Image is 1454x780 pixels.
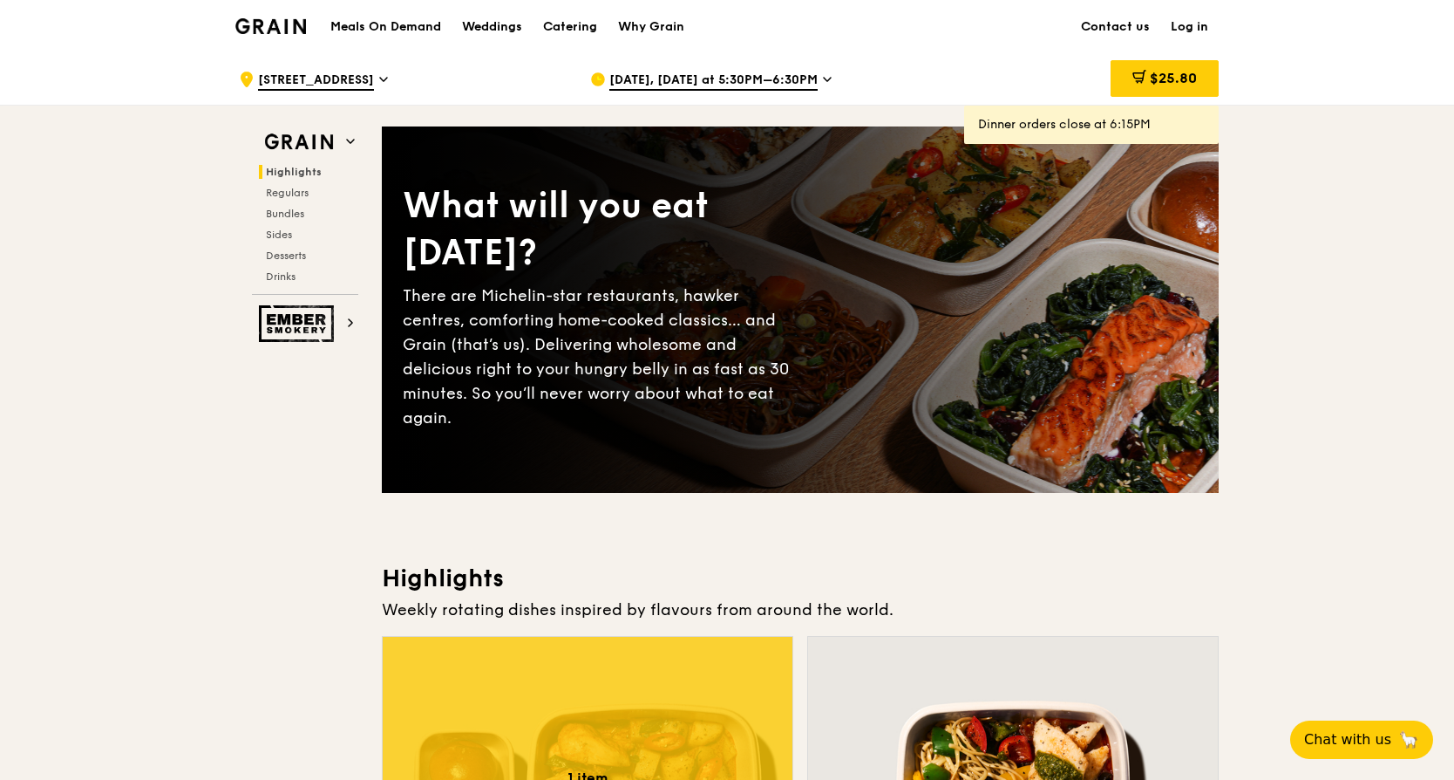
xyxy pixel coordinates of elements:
[266,166,322,178] span: Highlights
[543,1,597,53] div: Catering
[266,270,296,283] span: Drinks
[462,1,522,53] div: Weddings
[266,187,309,199] span: Regulars
[258,72,374,91] span: [STREET_ADDRESS]
[403,284,800,430] div: There are Michelin-star restaurants, hawker centres, comforting home-cooked classics… and Grain (...
[1304,729,1391,750] span: Chat with us
[1070,1,1160,53] a: Contact us
[1160,1,1219,53] a: Log in
[978,116,1205,133] div: Dinner orders close at 6:15PM
[259,305,339,342] img: Ember Smokery web logo
[235,18,306,34] img: Grain
[259,127,339,158] img: Grain web logo
[609,72,818,91] span: [DATE], [DATE] at 5:30PM–6:30PM
[266,208,304,220] span: Bundles
[1398,729,1419,750] span: 🦙
[403,182,800,277] div: What will you eat [DATE]?
[266,229,292,241] span: Sides
[608,1,695,53] a: Why Grain
[533,1,608,53] a: Catering
[382,598,1219,622] div: Weekly rotating dishes inspired by flavours from around the world.
[266,250,306,262] span: Desserts
[618,1,684,53] div: Why Grain
[452,1,533,53] a: Weddings
[1150,70,1197,86] span: $25.80
[382,563,1219,594] h3: Highlights
[330,18,441,36] h1: Meals On Demand
[1290,721,1433,759] button: Chat with us🦙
